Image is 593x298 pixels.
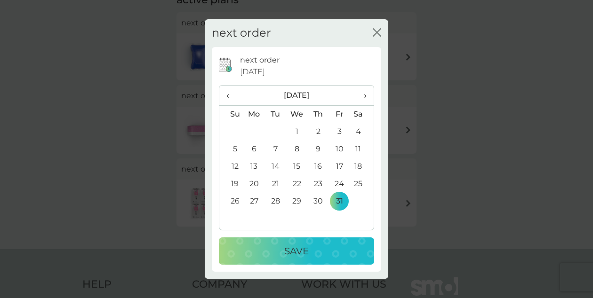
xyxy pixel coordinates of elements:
span: [DATE] [240,66,265,78]
th: Su [219,105,243,123]
th: Sa [350,105,374,123]
td: 28 [265,193,286,210]
td: 24 [329,175,350,193]
td: 22 [286,175,308,193]
td: 4 [350,123,374,141]
td: 8 [286,141,308,158]
td: 16 [308,158,329,175]
td: 27 [243,193,265,210]
p: next order [240,54,280,66]
td: 14 [265,158,286,175]
td: 15 [286,158,308,175]
button: close [373,28,381,38]
td: 5 [219,141,243,158]
th: Fr [329,105,350,123]
td: 7 [265,141,286,158]
td: 19 [219,175,243,193]
td: 18 [350,158,374,175]
th: Tu [265,105,286,123]
td: 21 [265,175,286,193]
th: Th [308,105,329,123]
td: 25 [350,175,374,193]
td: 3 [329,123,350,141]
td: 17 [329,158,350,175]
td: 11 [350,141,374,158]
td: 26 [219,193,243,210]
p: Save [284,243,309,259]
td: 13 [243,158,265,175]
td: 6 [243,141,265,158]
td: 1 [286,123,308,141]
th: We [286,105,308,123]
h2: next order [212,26,271,40]
td: 2 [308,123,329,141]
td: 12 [219,158,243,175]
td: 30 [308,193,329,210]
td: 9 [308,141,329,158]
th: Mo [243,105,265,123]
td: 23 [308,175,329,193]
button: Save [219,237,374,265]
td: 10 [329,141,350,158]
span: › [357,86,367,105]
td: 31 [329,193,350,210]
span: ‹ [226,86,236,105]
th: [DATE] [243,86,350,106]
td: 29 [286,193,308,210]
td: 20 [243,175,265,193]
